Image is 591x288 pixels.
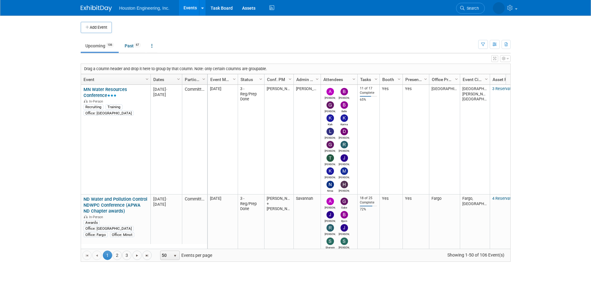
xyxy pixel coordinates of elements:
[83,196,147,214] a: ND Water and Pollution Control NDWPC Conference (APWA ND Chapter awards)
[185,74,203,85] a: Participation
[339,109,350,113] div: Belle Reeve
[83,87,127,98] a: MN Water Resources Conference
[341,211,348,218] img: Bjorn Berg
[326,211,334,218] img: Joe Reiter
[339,188,350,192] div: Haley Plessel
[132,251,142,260] a: Go to the next page
[339,232,350,236] div: Josh Hengel
[166,197,167,201] span: -
[460,85,490,194] td: [GEOGRAPHIC_DATA][PERSON_NAME], [GEOGRAPHIC_DATA]
[103,251,112,260] span: 1
[397,77,402,82] span: Column Settings
[81,40,119,52] a: Upcoming106
[208,194,238,264] td: [DATE]
[341,198,348,205] img: Gabe Bladow
[287,74,293,84] a: Column Settings
[403,85,429,194] td: Yes
[326,154,334,162] img: Tim Erickson
[360,74,375,85] a: Tasks
[81,22,112,33] button: Add Event
[326,101,334,109] img: Griffin McComas
[119,6,169,11] span: Houston Engineering, Inc.
[94,253,99,258] span: Go to the previous page
[238,194,264,264] td: 3 - Reg/Prep Done
[160,251,171,260] span: 50
[81,64,510,74] div: Drag a column header and drop it here to group by that column. Note: only certain columns are gro...
[339,135,350,139] div: Drew Kessler
[112,251,122,260] a: 2
[200,74,207,84] a: Column Settings
[351,77,356,82] span: Column Settings
[350,74,357,84] a: Column Settings
[145,77,150,82] span: Column Settings
[288,77,293,82] span: Column Settings
[83,111,134,116] div: Office: [GEOGRAPHIC_DATA]
[341,88,348,95] img: Bret Zimmerman
[360,98,377,102] div: 65%
[153,202,179,207] div: [DATE]
[231,74,238,84] a: Column Settings
[134,43,141,47] span: 67
[360,207,377,212] div: 72%
[173,253,178,258] span: select
[453,74,460,84] a: Column Settings
[339,95,350,99] div: Bret Zimmerman
[493,2,505,14] img: Heidi Joarnt
[379,194,403,264] td: Yes
[314,74,321,84] a: Column Settings
[326,181,334,188] img: Nitsa Dereskos
[396,74,403,84] a: Column Settings
[465,6,479,11] span: Search
[84,215,88,218] img: In-Person Event
[325,95,336,99] div: Alex Schmidt
[326,128,334,135] img: Lisa Odens
[484,77,489,82] span: Column Settings
[325,135,336,139] div: Lisa Odens
[325,245,336,249] div: Sherwin Wanner
[84,253,89,258] span: Go to the first page
[341,238,348,245] img: Sarah Sesselman
[83,74,146,85] a: Event
[122,251,131,260] a: 3
[326,238,334,245] img: Sherwin Wanner
[374,77,379,82] span: Column Settings
[326,224,334,232] img: Rusten Roteliuk
[106,43,114,47] span: 106
[341,141,348,148] img: Rachel Olm
[339,162,350,166] div: Josephine Khan
[339,218,350,223] div: Bjorn Berg
[341,101,348,109] img: Belle Reeve
[296,74,317,85] a: Admin Lead
[341,128,348,135] img: Drew Kessler
[325,232,336,236] div: Rusten Roteliuk
[182,194,207,264] td: Committed
[166,87,167,92] span: -
[267,74,289,85] a: Conf. PM
[456,3,485,14] a: Search
[293,194,321,264] td: Savannah
[339,122,350,126] div: Karina Hanson
[325,175,336,179] div: Kate MacDonald
[483,74,490,84] a: Column Settings
[492,86,518,91] a: 3 Reservations
[325,205,336,209] div: Alan Kemmet
[82,251,92,260] a: Go to the first page
[258,77,263,82] span: Column Settings
[83,226,134,231] div: Office: [GEOGRAPHIC_DATA]
[241,74,260,85] a: Status
[379,85,403,194] td: Yes
[135,253,140,258] span: Go to the next page
[153,92,179,97] div: [DATE]
[325,148,336,152] div: Greg Bowles
[339,148,350,152] div: Rachel Olm
[84,99,88,103] img: In-Person Event
[264,85,293,194] td: [PERSON_NAME]
[441,251,510,259] span: Showing 1-50 of 106 Event(s)
[325,188,336,192] div: Nitsa Dereskos
[152,251,218,260] span: Events per page
[89,215,105,219] span: In-Person
[110,232,134,237] div: Office: Minot
[175,74,182,84] a: Column Settings
[153,87,179,92] div: [DATE]
[325,122,336,126] div: Kiah Sagami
